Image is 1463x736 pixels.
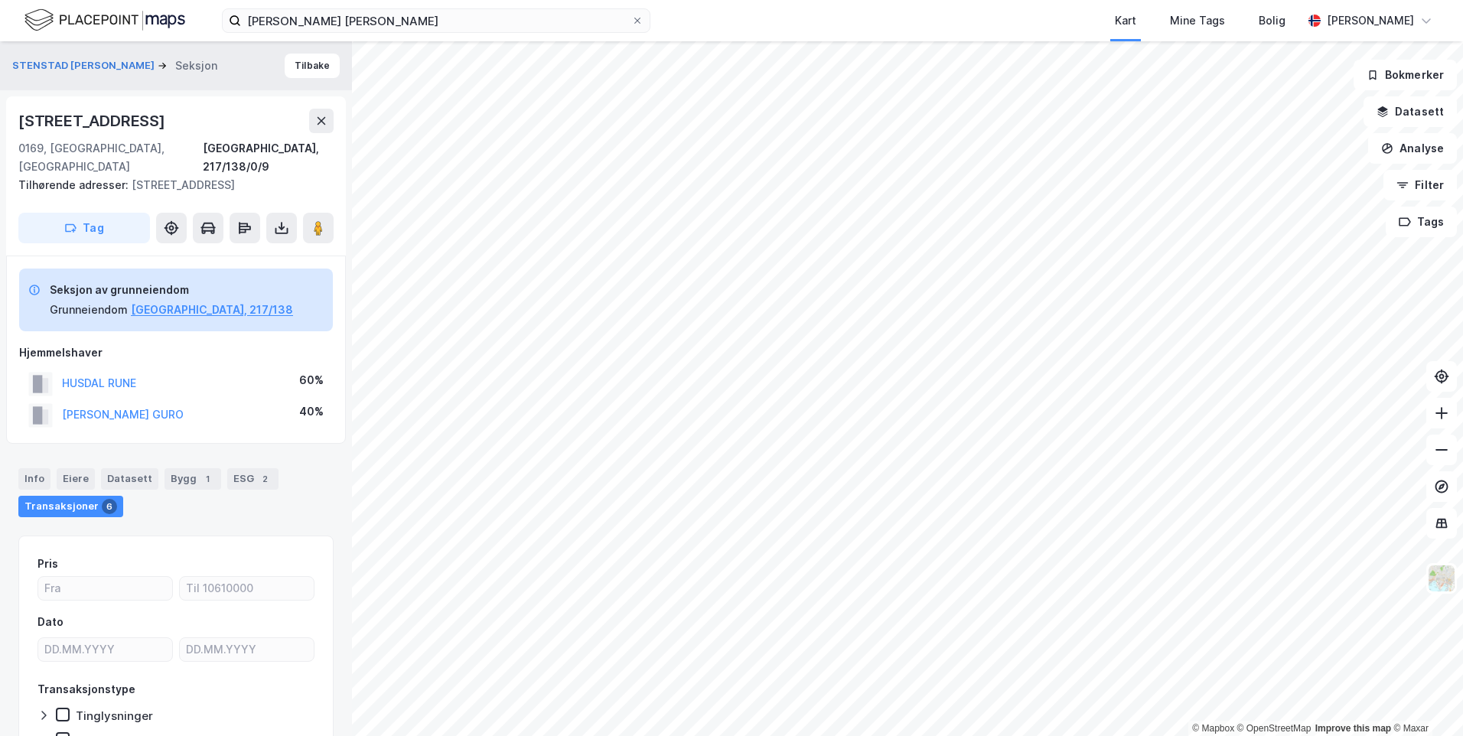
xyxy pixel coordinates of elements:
button: Bokmerker [1354,60,1457,90]
div: Bygg [165,468,221,490]
button: Tag [18,213,150,243]
div: 6 [102,499,117,514]
div: 2 [257,471,272,487]
button: Filter [1383,170,1457,200]
input: Til 10610000 [180,577,314,600]
div: [GEOGRAPHIC_DATA], 217/138/0/9 [203,139,334,176]
div: Transaksjoner [18,496,123,517]
img: logo.f888ab2527a4732fd821a326f86c7f29.svg [24,7,185,34]
div: Grunneiendom [50,301,128,319]
div: Datasett [101,468,158,490]
div: Eiere [57,468,95,490]
button: Tags [1386,207,1457,237]
button: STENSTAD [PERSON_NAME] [12,58,158,73]
div: Transaksjonstype [37,680,135,699]
span: Tilhørende adresser: [18,178,132,191]
div: ESG [227,468,279,490]
div: Seksjon av grunneiendom [50,281,293,299]
div: 0169, [GEOGRAPHIC_DATA], [GEOGRAPHIC_DATA] [18,139,203,176]
button: Datasett [1364,96,1457,127]
div: 60% [299,371,324,389]
div: 1 [200,471,215,487]
div: [STREET_ADDRESS] [18,176,321,194]
div: [STREET_ADDRESS] [18,109,168,133]
div: Bolig [1259,11,1285,30]
input: Fra [38,577,172,600]
button: Tilbake [285,54,340,78]
button: [GEOGRAPHIC_DATA], 217/138 [131,301,293,319]
a: OpenStreetMap [1237,723,1311,734]
div: Kontrollprogram for chat [1386,663,1463,736]
input: DD.MM.YYYY [38,638,172,661]
a: Improve this map [1315,723,1391,734]
div: Pris [37,555,58,573]
div: Mine Tags [1170,11,1225,30]
input: Søk på adresse, matrikkel, gårdeiere, leietakere eller personer [241,9,631,32]
div: Tinglysninger [76,708,153,723]
input: DD.MM.YYYY [180,638,314,661]
a: Mapbox [1192,723,1234,734]
div: 40% [299,402,324,421]
div: Dato [37,613,64,631]
iframe: Chat Widget [1386,663,1463,736]
button: Analyse [1368,133,1457,164]
div: [PERSON_NAME] [1327,11,1414,30]
img: Z [1427,564,1456,593]
div: Hjemmelshaver [19,344,333,362]
div: Info [18,468,51,490]
div: Seksjon [175,57,217,75]
div: Kart [1115,11,1136,30]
